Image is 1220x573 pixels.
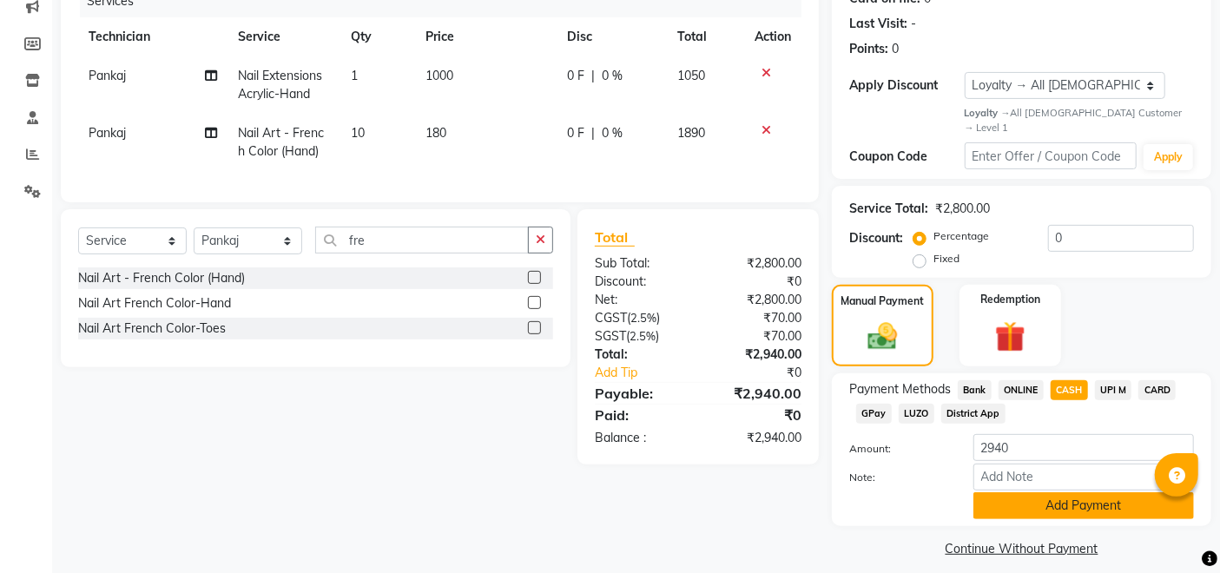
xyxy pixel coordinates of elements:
th: Price [416,17,557,56]
input: Search or Scan [315,227,529,254]
span: SGST [595,328,626,344]
strong: Loyalty → [965,107,1011,119]
div: 0 [892,40,899,58]
div: Net: [582,291,698,309]
button: Apply [1144,144,1193,170]
div: ₹2,800.00 [698,254,814,273]
div: - [911,15,916,33]
label: Manual Payment [841,293,925,309]
div: Paid: [582,405,698,425]
div: ₹2,800.00 [698,291,814,309]
span: CARD [1138,380,1176,400]
div: ₹2,940.00 [698,429,814,447]
span: 10 [351,125,365,141]
span: 1050 [677,68,705,83]
div: Discount: [582,273,698,291]
img: _gift.svg [986,318,1035,356]
div: ₹0 [718,364,815,382]
label: Percentage [933,228,989,244]
span: 1000 [426,68,454,83]
div: ₹70.00 [698,327,814,346]
div: Coupon Code [849,148,964,166]
span: | [591,67,595,85]
span: 2.5% [630,329,656,343]
div: ₹0 [698,273,814,291]
span: 0 F [567,124,584,142]
th: Action [744,17,801,56]
label: Note: [836,470,960,485]
th: Disc [557,17,667,56]
div: Apply Discount [849,76,964,95]
a: Continue Without Payment [835,540,1208,558]
div: ₹0 [698,405,814,425]
div: Balance : [582,429,698,447]
div: ₹2,800.00 [935,200,990,218]
span: 0 % [602,67,623,85]
input: Enter Offer / Coupon Code [965,142,1137,169]
div: Service Total: [849,200,928,218]
span: CASH [1051,380,1088,400]
input: Add Note [973,464,1194,491]
span: Nail Art - French Color (Hand) [238,125,324,159]
span: 1 [351,68,358,83]
div: ₹2,940.00 [698,383,814,404]
div: Sub Total: [582,254,698,273]
button: Add Payment [973,492,1194,519]
span: Pankaj [89,125,126,141]
span: ONLINE [999,380,1044,400]
div: ( ) [582,309,698,327]
span: Pankaj [89,68,126,83]
span: UPI M [1095,380,1132,400]
span: LUZO [899,404,934,424]
div: Nail Art French Color-Toes [78,319,226,338]
div: Last Visit: [849,15,907,33]
span: 0 % [602,124,623,142]
div: Points: [849,40,888,58]
div: Payable: [582,383,698,404]
label: Amount: [836,441,960,457]
span: 180 [426,125,447,141]
img: _cash.svg [859,319,906,353]
span: 1890 [677,125,705,141]
div: Total: [582,346,698,364]
div: Discount: [849,229,903,247]
div: ₹70.00 [698,309,814,327]
div: All [DEMOGRAPHIC_DATA] Customer → Level 1 [965,106,1194,135]
span: GPay [856,404,892,424]
input: Amount [973,434,1194,461]
th: Total [667,17,744,56]
div: ( ) [582,327,698,346]
th: Technician [78,17,228,56]
div: ₹2,940.00 [698,346,814,364]
span: District App [941,404,1006,424]
span: 0 F [567,67,584,85]
span: 2.5% [630,311,656,325]
th: Qty [340,17,415,56]
th: Service [228,17,340,56]
span: | [591,124,595,142]
span: Nail Extensions Acrylic-Hand [238,68,322,102]
label: Redemption [980,292,1040,307]
div: Nail Art French Color-Hand [78,294,231,313]
label: Fixed [933,251,960,267]
div: Nail Art - French Color (Hand) [78,269,245,287]
span: Payment Methods [849,380,951,398]
span: CGST [595,310,627,326]
span: Bank [958,380,992,400]
span: Total [595,228,635,247]
a: Add Tip [582,364,717,382]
